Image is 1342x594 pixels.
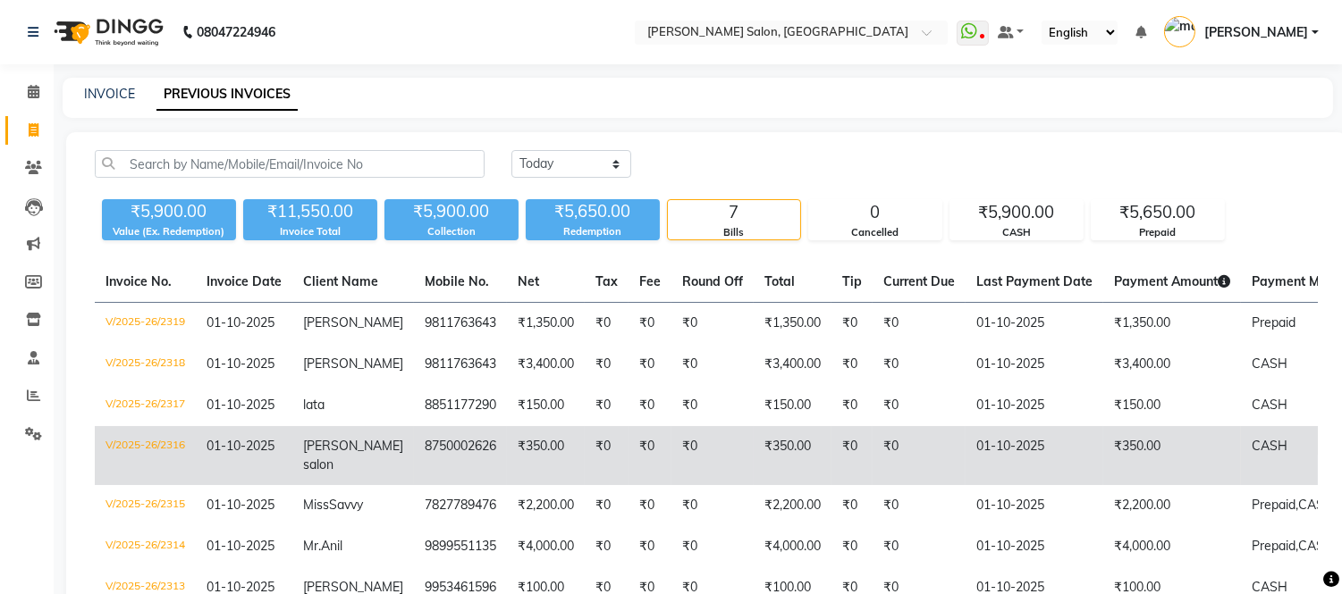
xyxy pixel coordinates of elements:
td: 7827789476 [414,485,507,526]
div: Value (Ex. Redemption) [102,224,236,239]
td: ₹4,000.00 [507,526,585,567]
td: ₹0 [831,303,873,345]
td: ₹350.00 [507,426,585,485]
span: 01-10-2025 [207,438,274,454]
td: ₹0 [585,526,629,567]
span: Savvy [329,497,363,513]
span: CASH [1298,538,1334,554]
td: V/2025-26/2314 [95,526,196,567]
td: 01-10-2025 [966,526,1103,567]
td: ₹150.00 [1103,385,1241,426]
td: ₹0 [873,344,966,385]
td: ₹0 [831,426,873,485]
td: ₹0 [629,485,671,526]
div: ₹5,650.00 [1092,200,1224,225]
td: 01-10-2025 [966,426,1103,485]
span: [PERSON_NAME] salon [303,438,403,473]
span: CASH [1298,497,1334,513]
td: V/2025-26/2315 [95,485,196,526]
span: 01-10-2025 [207,356,274,372]
td: ₹0 [585,303,629,345]
td: ₹2,200.00 [1103,485,1241,526]
span: Client Name [303,273,378,289]
div: Redemption [526,224,660,239]
td: ₹350.00 [1103,426,1241,485]
span: 01-10-2025 [207,314,274,330]
span: 01-10-2025 [207,497,274,513]
div: 7 [668,200,800,225]
td: V/2025-26/2317 [95,385,196,426]
td: 9811763643 [414,344,507,385]
span: Prepaid, [1252,538,1298,554]
td: ₹0 [585,385,629,426]
td: ₹0 [831,526,873,567]
div: Cancelled [809,225,941,240]
span: Tip [842,273,862,289]
span: CASH [1252,397,1287,413]
div: Collection [384,224,519,239]
td: ₹0 [873,485,966,526]
td: ₹0 [671,344,754,385]
td: V/2025-26/2316 [95,426,196,485]
div: Bills [668,225,800,240]
td: ₹0 [831,485,873,526]
div: 0 [809,200,941,225]
b: 08047224946 [197,7,275,57]
td: ₹0 [585,344,629,385]
td: ₹0 [671,426,754,485]
td: 8750002626 [414,426,507,485]
span: lata [303,397,325,413]
span: Invoice Date [207,273,282,289]
td: ₹0 [831,385,873,426]
span: CASH [1252,438,1287,454]
td: V/2025-26/2318 [95,344,196,385]
td: ₹0 [671,485,754,526]
td: ₹4,000.00 [754,526,831,567]
td: ₹0 [873,426,966,485]
div: ₹5,650.00 [526,199,660,224]
div: ₹5,900.00 [950,200,1083,225]
td: ₹350.00 [754,426,831,485]
td: 01-10-2025 [966,485,1103,526]
span: Net [518,273,539,289]
td: ₹0 [629,526,671,567]
span: 01-10-2025 [207,397,274,413]
div: CASH [950,225,1083,240]
td: ₹4,000.00 [1103,526,1241,567]
td: ₹0 [873,526,966,567]
td: ₹1,350.00 [507,303,585,345]
td: V/2025-26/2319 [95,303,196,345]
span: Invoice No. [106,273,172,289]
td: 9811763643 [414,303,507,345]
td: ₹0 [629,303,671,345]
td: ₹0 [671,385,754,426]
td: 01-10-2025 [966,344,1103,385]
td: 8851177290 [414,385,507,426]
span: Payment Amount [1114,273,1230,289]
td: ₹2,200.00 [507,485,585,526]
div: ₹5,900.00 [102,199,236,224]
td: ₹0 [585,485,629,526]
span: CASH [1252,356,1287,372]
span: Total [764,273,795,289]
span: Current Due [883,273,955,289]
div: ₹5,900.00 [384,199,519,224]
td: ₹3,400.00 [1103,344,1241,385]
div: Invoice Total [243,224,377,239]
td: ₹0 [873,303,966,345]
td: ₹0 [671,303,754,345]
span: [PERSON_NAME] [303,314,403,330]
td: ₹0 [831,344,873,385]
td: ₹3,400.00 [754,344,831,385]
td: ₹0 [585,426,629,485]
span: Miss [303,497,329,513]
td: ₹0 [873,385,966,426]
a: PREVIOUS INVOICES [156,79,298,111]
td: ₹0 [629,385,671,426]
td: 01-10-2025 [966,385,1103,426]
span: Round Off [682,273,743,289]
td: ₹3,400.00 [507,344,585,385]
span: Prepaid, [1252,497,1298,513]
td: ₹0 [671,526,754,567]
td: ₹2,200.00 [754,485,831,526]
